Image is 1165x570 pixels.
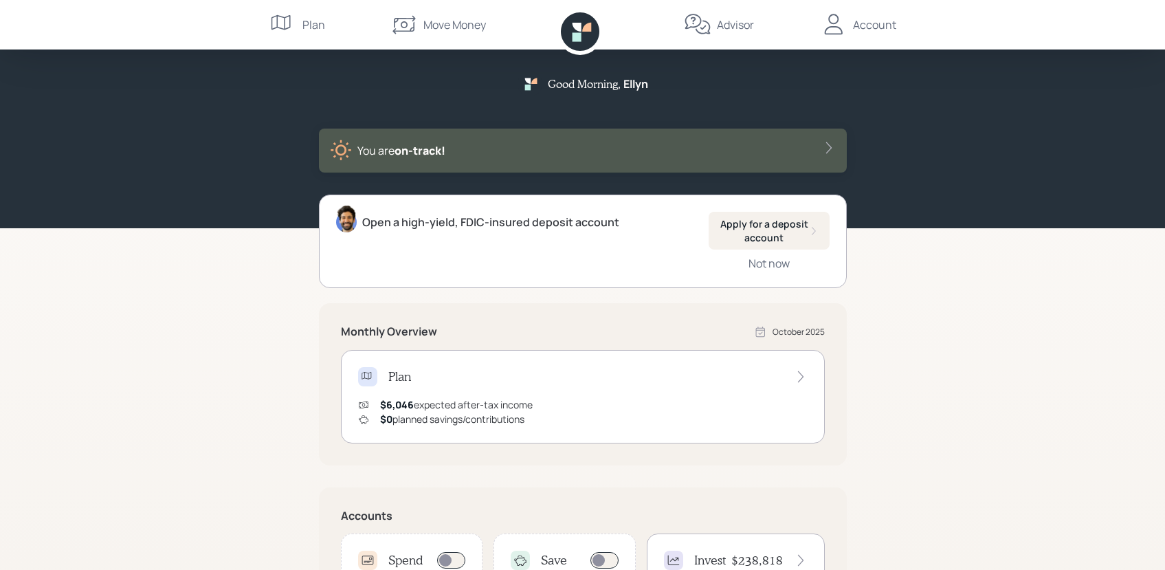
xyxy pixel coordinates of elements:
[773,326,825,338] div: October 2025
[694,553,726,568] h4: Invest
[388,369,411,384] h4: Plan
[302,17,325,33] div: Plan
[717,17,754,33] div: Advisor
[380,398,414,411] span: $6,046
[380,397,533,412] div: expected after-tax income
[395,143,445,158] span: on‑track!
[623,78,648,91] h5: Ellyn
[388,553,423,568] h4: Spend
[709,212,830,250] button: Apply for a deposit account
[548,77,621,90] h5: Good Morning ,
[380,413,392,426] span: $0
[380,412,524,426] div: planned savings/contributions
[341,509,825,523] h5: Accounts
[336,205,357,232] img: eric-schwartz-headshot.png
[541,553,567,568] h4: Save
[731,553,783,568] h4: $238,818
[720,217,819,244] div: Apply for a deposit account
[341,325,437,338] h5: Monthly Overview
[330,140,352,162] img: sunny-XHVQM73Q.digested.png
[357,142,445,159] div: You are
[362,214,619,230] div: Open a high-yield, FDIC-insured deposit account
[423,17,486,33] div: Move Money
[748,256,790,271] div: Not now
[853,17,896,33] div: Account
